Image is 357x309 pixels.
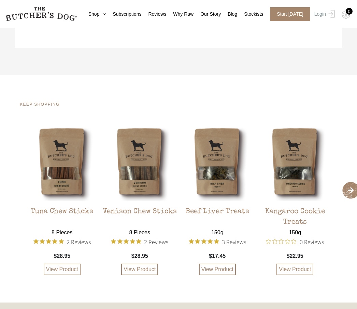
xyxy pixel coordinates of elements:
span: 8 Pieces [126,225,154,237]
span: 2 Reviews [67,237,91,247]
div: Kangaroo Cookie Treats [258,201,332,225]
span: 8 Pieces [48,225,76,237]
img: TBD_Venison_Chew-Sticks_Bag_480px.png [103,127,177,201]
span: $28.95 [54,252,70,260]
div: 0 [346,8,353,15]
a: View Product [199,264,236,275]
button: Rated 5 out of 5 stars from 2 reviews. Jump to reviews. [33,237,91,247]
a: Stockists [237,11,263,18]
span: 0 Reviews [300,237,324,247]
div: Venison Chew Sticks [103,201,177,225]
div: Tuna Chew Sticks [31,201,93,225]
span: 150g [208,225,227,237]
span: $28.95 [131,252,148,260]
span: $17.45 [209,252,226,260]
button: Rated 5 out of 5 stars from 2 reviews. Jump to reviews. [111,237,168,247]
span: Start [DATE] [270,7,310,21]
h4: KEEP SHOPPING [20,102,337,106]
button: Rated 0 out of 5 stars from 0 reviews. Jump to reviews. [266,237,324,247]
span: 3 Reviews [222,237,246,247]
a: View Product [44,264,81,275]
img: TBD_Cart-Empty.png [342,10,350,19]
span: $22.95 [287,252,303,260]
div: Beef Liver Treats [186,201,249,225]
img: TBD_Kangaroo-Cookie_Treat_480px-2.png [258,127,332,201]
button: Rated 5 out of 5 stars from 3 reviews. Jump to reviews. [189,237,246,247]
a: Blog [221,11,237,18]
span: 150g [285,225,304,237]
a: Reviews [141,11,166,18]
span: 2 Reviews [144,237,168,247]
a: Our Story [194,11,221,18]
a: Shop [82,11,106,18]
a: Why Raw [166,11,194,18]
a: Subscriptions [106,11,141,18]
img: TBD_Beef-Liver_Treat_480px-1.png [180,127,255,201]
a: Start [DATE] [263,7,313,21]
a: Login [313,7,335,21]
a: View Product [121,264,158,275]
img: TBD_Tuna_Chew-Sticks_Bag_480px-1.png [25,127,99,201]
a: View Product [276,264,313,275]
